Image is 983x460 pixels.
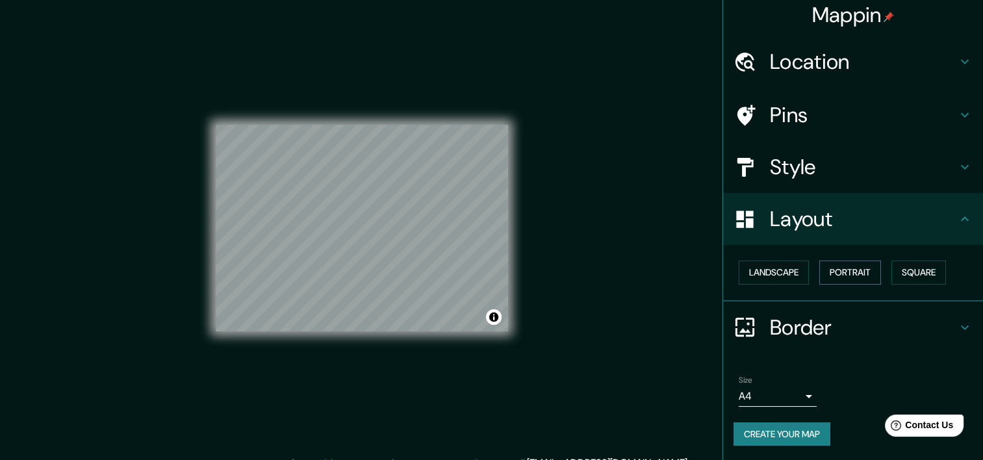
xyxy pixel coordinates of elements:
h4: Style [770,154,957,180]
div: Layout [723,193,983,245]
img: pin-icon.png [884,12,894,22]
h4: Mappin [812,2,895,28]
div: A4 [739,386,817,407]
h4: Layout [770,206,957,232]
button: Create your map [734,422,830,446]
canvas: Map [216,125,508,331]
button: Landscape [739,261,809,285]
div: Border [723,301,983,353]
div: Location [723,36,983,88]
iframe: Help widget launcher [867,409,969,446]
button: Square [891,261,946,285]
button: Toggle attribution [486,309,502,325]
div: Style [723,141,983,193]
button: Portrait [819,261,881,285]
div: Pins [723,89,983,141]
h4: Location [770,49,957,75]
label: Size [739,374,752,385]
h4: Pins [770,102,957,128]
h4: Border [770,314,957,340]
